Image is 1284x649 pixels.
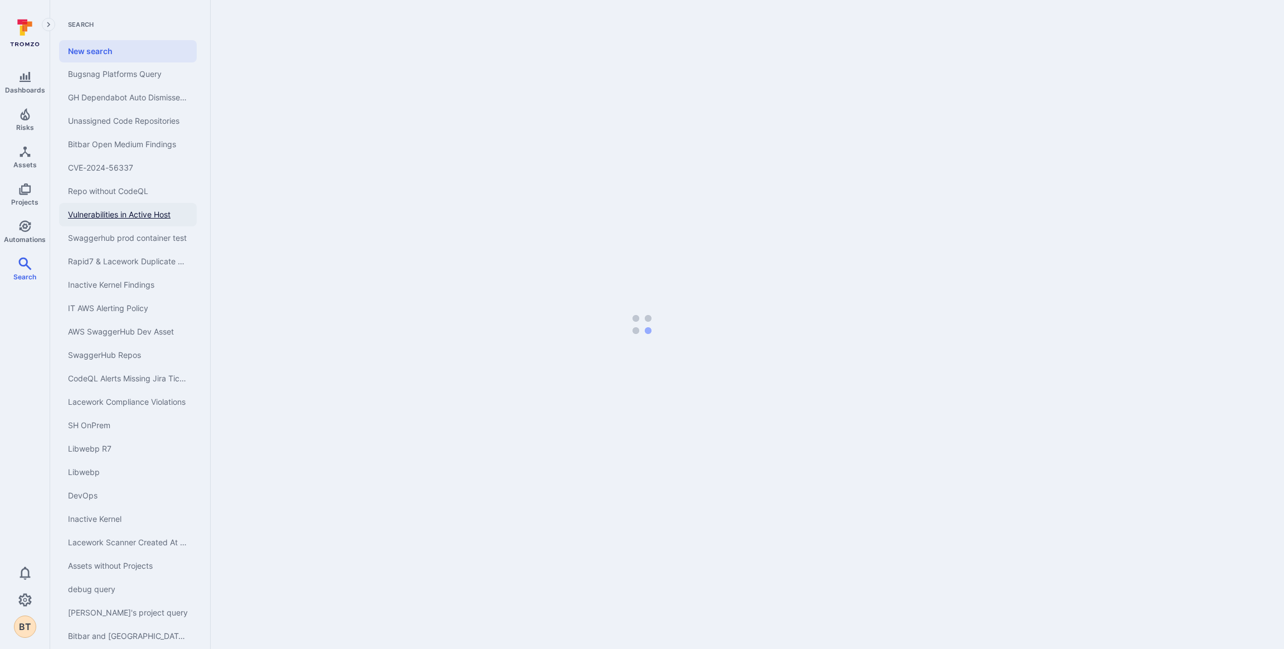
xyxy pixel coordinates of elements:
[59,578,197,601] a: debug query
[59,461,197,484] a: Libwebp
[16,123,34,132] span: Risks
[59,203,197,226] a: Vulnerabilities in Active Host
[59,62,197,86] a: Bugsnag Platforms Query
[13,161,37,169] span: Assets
[59,531,197,554] a: Lacework Scanner Created At Issue
[59,109,197,133] a: Unassigned Code Repositories
[59,437,197,461] a: Libwebp R7
[45,20,52,30] i: Expand navigation menu
[59,297,197,320] a: IT AWS Alerting Policy
[14,616,36,638] div: Billy Tinnes
[59,40,197,62] a: New search
[59,367,197,390] a: CodeQL Alerts Missing Jira Tickets
[5,86,45,94] span: Dashboards
[59,601,197,624] a: Daniel's project query
[59,180,197,203] a: Repo without CodeQL
[59,414,197,437] a: SH OnPrem
[59,343,197,367] a: SwaggerHub Repos
[59,390,197,414] a: Lacework Compliance Violations
[11,198,38,206] span: Projects
[59,226,197,250] a: Swaggerhub prod container test
[42,18,55,31] button: Expand navigation menu
[59,86,197,109] a: GH Dependabot Auto Dismissed Findings
[59,133,197,156] a: Bitbar Open Medium Findings
[59,624,197,648] a: Bitbar and Santa Clara
[59,156,197,180] a: CVE-2024-56337
[59,554,197,578] a: Assets without Projects
[13,273,36,281] span: Search
[59,20,197,29] span: Search
[14,616,36,638] button: BT
[4,235,46,244] span: Automations
[59,273,197,297] a: Inactive Kernel Findings
[59,320,197,343] a: AWS SwaggerHub Dev Asset
[59,250,197,273] a: Rapid7 & Lacework Duplicate Example
[59,507,197,531] a: Inactive Kernel
[59,484,197,507] a: DevOps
